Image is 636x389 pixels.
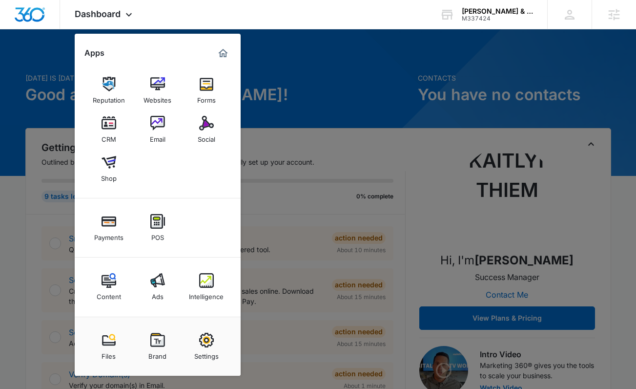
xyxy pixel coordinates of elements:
[16,16,23,23] img: logo_orange.svg
[102,347,116,360] div: Files
[198,130,215,143] div: Social
[462,15,533,22] div: account id
[188,72,225,109] a: Forms
[188,328,225,365] a: Settings
[97,288,121,301] div: Content
[152,288,164,301] div: Ads
[16,25,23,33] img: website_grey.svg
[90,328,127,365] a: Files
[188,268,225,305] a: Intelligence
[215,45,231,61] a: Marketing 360® Dashboard
[93,91,125,104] div: Reputation
[94,229,123,241] div: Payments
[462,7,533,15] div: account name
[102,130,116,143] div: CRM
[26,57,34,65] img: tab_domain_overview_orange.svg
[194,347,219,360] div: Settings
[90,209,127,246] a: Payments
[101,170,117,182] div: Shop
[151,229,164,241] div: POS
[148,347,166,360] div: Brand
[25,25,107,33] div: Domain: [DOMAIN_NAME]
[139,72,176,109] a: Websites
[84,48,104,58] h2: Apps
[97,57,105,65] img: tab_keywords_by_traffic_grey.svg
[90,72,127,109] a: Reputation
[27,16,48,23] div: v 4.0.25
[139,328,176,365] a: Brand
[197,91,216,104] div: Forms
[75,9,121,19] span: Dashboard
[90,150,127,187] a: Shop
[108,58,164,64] div: Keywords by Traffic
[139,209,176,246] a: POS
[139,111,176,148] a: Email
[139,268,176,305] a: Ads
[150,130,165,143] div: Email
[90,111,127,148] a: CRM
[144,91,171,104] div: Websites
[37,58,87,64] div: Domain Overview
[188,111,225,148] a: Social
[90,268,127,305] a: Content
[189,288,224,301] div: Intelligence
